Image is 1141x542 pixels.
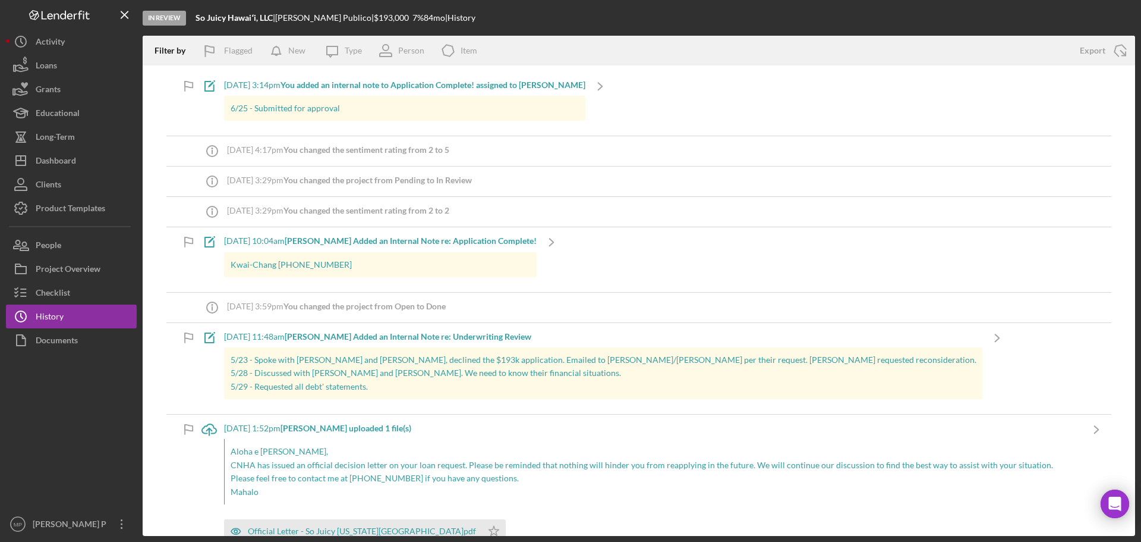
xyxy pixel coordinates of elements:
[194,323,1012,414] a: [DATE] 11:48am[PERSON_NAME] Added an Internal Note re: Underwriting Review5/23 - Spoke with [PERS...
[231,459,1076,485] p: CNHA has issued an official decision letter on your loan request. Please be reminded that nothing...
[231,380,976,393] p: 5/29 - Requested all debt' statements.
[288,39,305,62] div: New
[285,331,531,342] b: [PERSON_NAME] Added an Internal Note re: Underwriting Review
[143,11,186,26] div: In Review
[36,30,65,57] div: Activity
[224,80,585,90] div: [DATE] 3:14pm
[36,77,61,104] div: Grants
[30,512,107,539] div: [PERSON_NAME] P
[6,149,137,173] button: Dashboard
[224,39,253,62] div: Flagged
[283,301,446,311] b: You changed the project from Open to Done
[283,145,449,155] b: You changed the sentiment rating from 2 to 5
[224,332,982,342] div: [DATE] 11:48am
[6,30,137,54] button: Activity
[36,125,75,152] div: Long-Term
[231,485,1076,499] p: Mahalo
[36,233,61,260] div: People
[6,54,137,77] button: Loans
[36,328,78,355] div: Documents
[6,233,137,257] button: People
[196,12,273,23] b: So Juicy Hawaiʻi, LLC
[36,196,105,223] div: Product Templates
[231,102,579,115] p: 6/25 - Submitted for approval
[196,13,275,23] div: |
[283,175,472,185] b: You changed the project from Pending to In Review
[275,13,374,23] div: [PERSON_NAME] Publico |
[6,305,137,328] button: History
[36,305,64,331] div: History
[398,46,424,55] div: Person
[36,281,70,308] div: Checklist
[194,227,566,292] a: [DATE] 10:04am[PERSON_NAME] Added an Internal Note re: Application Complete!Kwai-Chang [PHONE_NUM...
[6,125,137,149] button: Long-Term
[445,13,475,23] div: | History
[6,328,137,352] button: Documents
[227,302,446,311] div: [DATE] 3:59pm
[374,13,412,23] div: $193,000
[1080,39,1105,62] div: Export
[6,173,137,196] button: Clients
[224,236,537,246] div: [DATE] 10:04am
[194,71,615,136] a: [DATE] 3:14pmYou added an internal note to Application Complete! assigned to [PERSON_NAME]6/25 - ...
[280,423,411,433] b: [PERSON_NAME] uploaded 1 file(s)
[36,101,80,128] div: Educational
[227,206,449,215] div: [DATE] 3:29pm
[36,54,57,80] div: Loans
[1101,490,1129,518] div: Open Intercom Messenger
[36,173,61,199] div: Clients
[461,46,477,55] div: Item
[248,527,476,536] div: Official Letter - So Juicy [US_STATE][GEOGRAPHIC_DATA]pdf
[231,445,1076,458] p: Aloha e [PERSON_NAME],
[6,101,137,125] button: Educational
[227,145,449,155] div: [DATE] 4:17pm
[412,13,424,23] div: 7 %
[6,257,137,281] button: Project Overview
[280,80,585,90] b: You added an internal note to Application Complete! assigned to [PERSON_NAME]
[285,236,537,246] b: [PERSON_NAME] Added an Internal Note re: Application Complete!
[155,46,194,55] div: Filter by
[231,258,531,271] p: Kwai-Chang [PHONE_NUMBER]
[345,46,362,55] div: Type
[6,196,137,220] button: Product Templates
[194,39,264,62] button: Flagged
[224,424,1082,433] div: [DATE] 1:52pm
[283,205,449,215] b: You changed the sentiment rating from 2 to 2
[231,366,976,380] p: 5/28 - Discussed with [PERSON_NAME] and [PERSON_NAME]. We need to know their financial situations.
[36,149,76,176] div: Dashboard
[6,77,137,101] button: Grants
[424,13,445,23] div: 84 mo
[6,512,137,536] button: MP[PERSON_NAME] P
[6,281,137,305] button: Checklist
[1068,39,1135,62] button: Export
[36,257,100,284] div: Project Overview
[264,39,317,62] button: New
[231,353,976,366] p: 5/23 - Spoke with [PERSON_NAME] and [PERSON_NAME], declined the $193k application. Emailed to [PE...
[14,521,22,528] text: MP
[227,176,472,185] div: [DATE] 3:29pm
